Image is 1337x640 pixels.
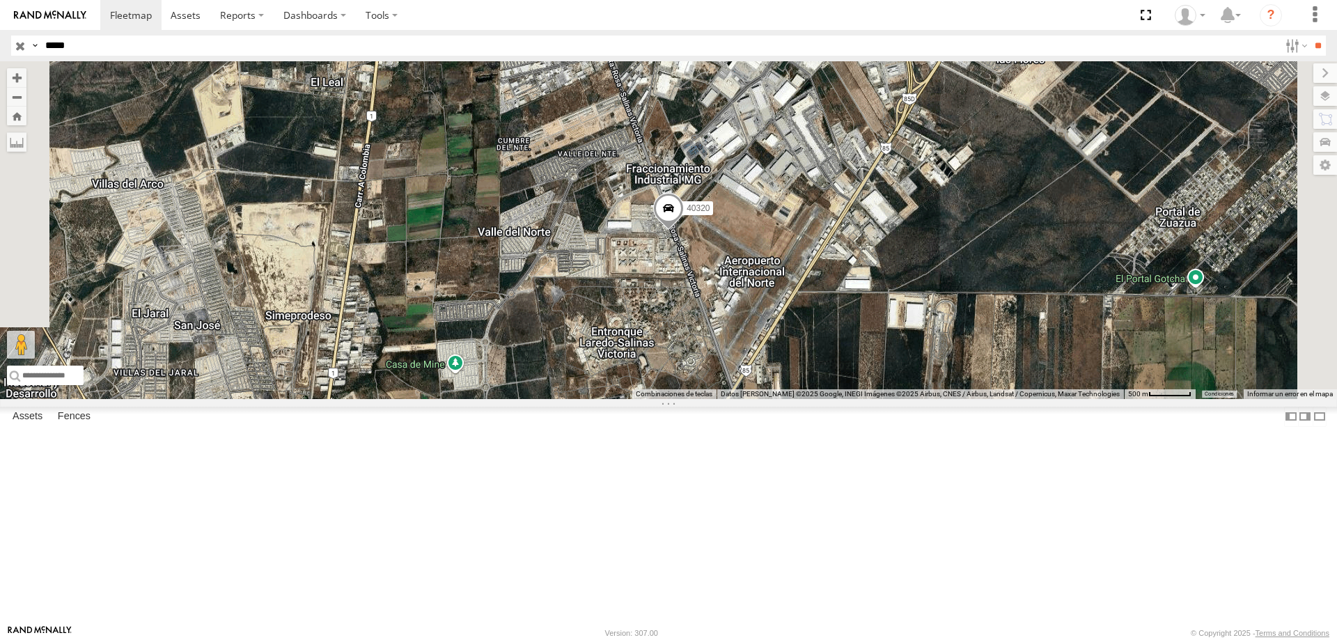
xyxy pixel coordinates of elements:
[29,36,40,56] label: Search Query
[7,87,26,107] button: Zoom out
[6,407,49,426] label: Assets
[1247,390,1333,398] a: Informar un error en el mapa
[7,132,26,152] label: Measure
[605,629,658,637] div: Version: 307.00
[687,203,710,213] span: 40320
[1298,407,1312,427] label: Dock Summary Table to the Right
[1128,390,1148,398] span: 500 m
[1191,629,1329,637] div: © Copyright 2025 -
[1313,155,1337,175] label: Map Settings
[7,331,35,359] button: Arrastra el hombrecito naranja al mapa para abrir Street View
[8,626,72,640] a: Visit our Website
[7,107,26,125] button: Zoom Home
[1256,629,1329,637] a: Terms and Conditions
[1313,407,1327,427] label: Hide Summary Table
[1284,407,1298,427] label: Dock Summary Table to the Left
[721,390,1120,398] span: Datos [PERSON_NAME] ©2025 Google, INEGI Imágenes ©2025 Airbus, CNES / Airbus, Landsat / Copernicu...
[1280,36,1310,56] label: Search Filter Options
[7,68,26,87] button: Zoom in
[1124,389,1196,399] button: Escala del mapa: 500 m por 58 píxeles
[14,10,86,20] img: rand-logo.svg
[1170,5,1210,26] div: Juan Lopez
[1260,4,1282,26] i: ?
[636,389,712,399] button: Combinaciones de teclas
[1205,391,1234,397] a: Condiciones (se abre en una nueva pestaña)
[51,407,97,426] label: Fences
